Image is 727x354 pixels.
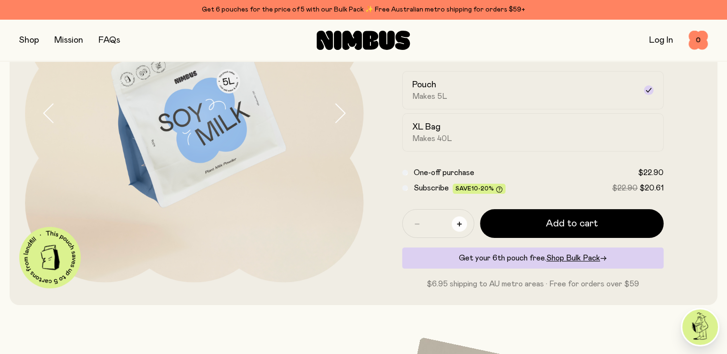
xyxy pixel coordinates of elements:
a: Mission [54,36,83,45]
span: $20.61 [640,184,664,192]
button: 0 [689,31,708,50]
span: Makes 40L [412,134,452,143]
span: Makes 5L [412,92,447,101]
div: Get your 6th pouch free. [402,248,664,269]
h2: Pouch [412,79,436,91]
h2: XL Bag [412,121,441,133]
a: FAQs [99,36,120,45]
span: 10-20% [471,186,494,191]
span: $22.90 [638,169,664,177]
span: Add to cart [546,217,598,230]
img: agent [682,309,718,345]
span: One-off purchase [414,169,474,177]
span: $22.90 [612,184,638,192]
span: Shop Bulk Pack [546,254,600,262]
button: Add to cart [480,209,664,238]
a: Shop Bulk Pack→ [546,254,607,262]
span: Subscribe [414,184,449,192]
div: Get 6 pouches for the price of 5 with our Bulk Pack ✨ Free Australian metro shipping for orders $59+ [19,4,708,15]
p: $6.95 shipping to AU metro areas · Free for orders over $59 [402,278,664,290]
a: Log In [649,36,673,45]
span: Save [456,186,503,193]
